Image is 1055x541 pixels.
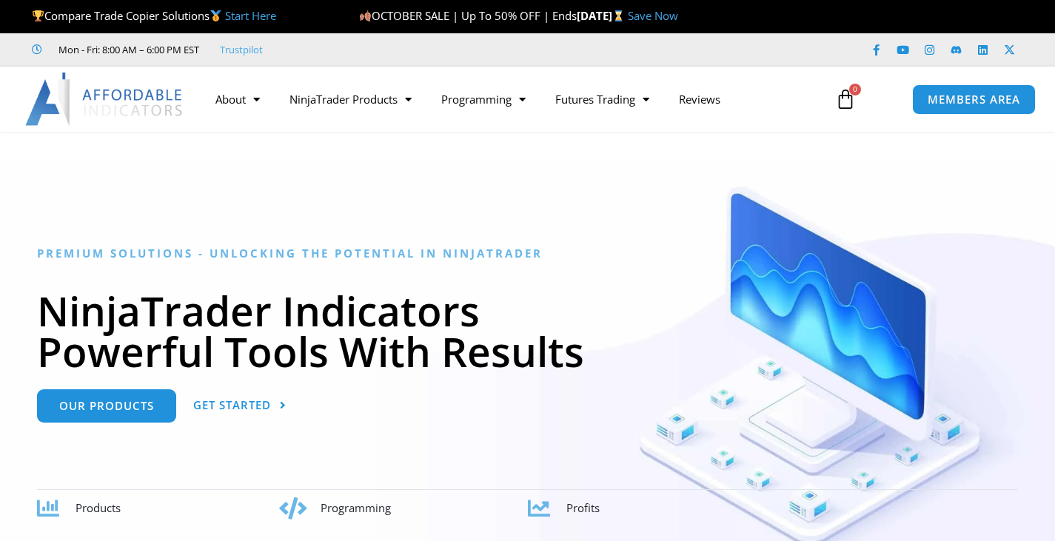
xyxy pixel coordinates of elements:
[76,500,121,515] span: Products
[540,82,664,116] a: Futures Trading
[225,8,276,23] a: Start Here
[37,290,1018,372] h1: NinjaTrader Indicators Powerful Tools With Results
[220,41,263,58] a: Trustpilot
[193,389,287,423] a: Get Started
[201,82,823,116] nav: Menu
[59,400,154,411] span: Our Products
[210,10,221,21] img: 🥇
[849,84,861,95] span: 0
[321,500,391,515] span: Programming
[32,8,276,23] span: Compare Trade Copier Solutions
[664,82,735,116] a: Reviews
[359,8,577,23] span: OCTOBER SALE | Up To 50% OFF | Ends
[813,78,878,121] a: 0
[275,82,426,116] a: NinjaTrader Products
[928,94,1020,105] span: MEMBERS AREA
[360,10,371,21] img: 🍂
[426,82,540,116] a: Programming
[912,84,1036,115] a: MEMBERS AREA
[201,82,275,116] a: About
[55,41,199,58] span: Mon - Fri: 8:00 AM – 6:00 PM EST
[628,8,678,23] a: Save Now
[577,8,628,23] strong: [DATE]
[566,500,600,515] span: Profits
[33,10,44,21] img: 🏆
[193,400,271,411] span: Get Started
[37,246,1018,261] h6: Premium Solutions - Unlocking the Potential in NinjaTrader
[25,73,184,126] img: LogoAI | Affordable Indicators – NinjaTrader
[37,389,176,423] a: Our Products
[613,10,624,21] img: ⌛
